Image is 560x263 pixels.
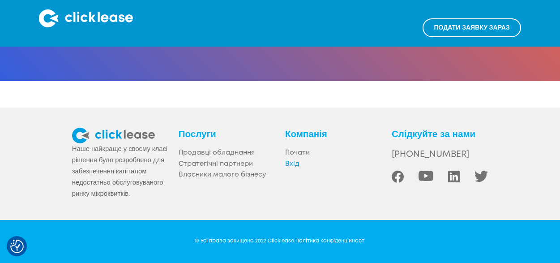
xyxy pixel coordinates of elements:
a: Продавці обладнання [179,147,275,159]
a: [PHONE_NUMBER] [392,147,488,162]
a: Політика конфіденційності [295,239,366,243]
font: [PHONE_NUMBER] [392,151,469,158]
a: Почати [285,147,381,159]
font: Власники малого бізнесу [179,172,266,178]
font: Компанія [285,128,327,139]
font: Почати [285,150,310,156]
a: Подати заявку ЗАРАЗ [423,18,521,37]
font: © Усі права захищено 2022 Clicklease. [195,239,295,243]
font: Наше найкраще у своєму класі рішення було розроблено для забезпечення капіталом недостатньо обслу... [72,145,167,198]
font: Продавці обладнання [179,150,255,156]
font: Подати заявку ЗАРАЗ [434,23,509,31]
img: Значок соціальної мережі Facebook [392,171,404,183]
font: Стратегічні партнери [179,161,253,167]
font: Послуги [179,128,216,139]
img: Логотип Clicklease [39,9,133,27]
img: Кнопка згоди знову [10,240,24,253]
font: Слідкуйте за нами [392,128,475,139]
img: логотип Clickease [72,128,155,143]
img: Значок соціальної мережі YouTube [419,171,433,181]
button: Налаштування згоди [10,240,24,253]
img: Значок соціальної мережі Twitter [475,171,488,181]
a: Стратегічні партнери [179,159,275,170]
img: Соціальна ікона LinkedIn [448,171,460,182]
font: Вхід [285,161,299,167]
a: Власники малого бізнесу [179,169,275,181]
a: Вхід [285,159,381,170]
